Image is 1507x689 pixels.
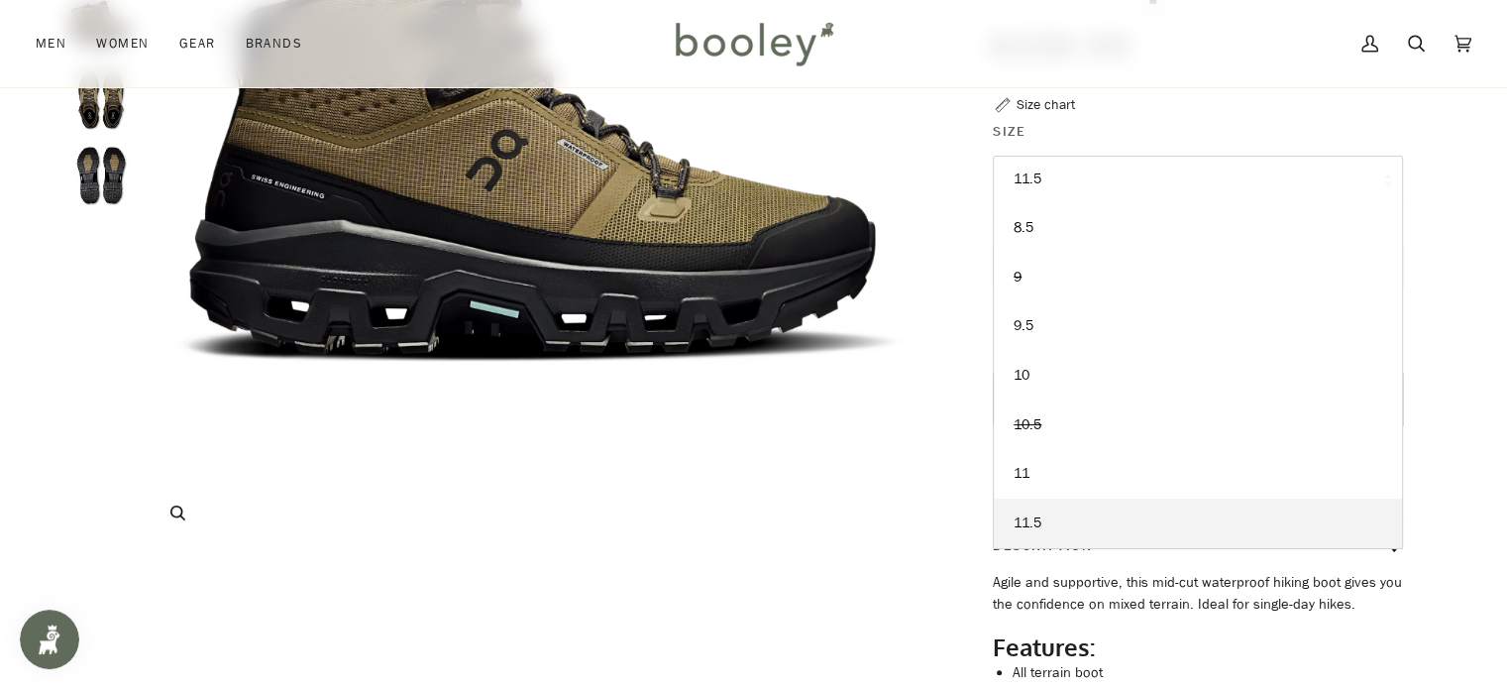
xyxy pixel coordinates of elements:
[667,15,840,72] img: Booley
[994,401,1402,450] a: 10.5
[179,34,216,54] span: Gear
[71,146,131,205] img: On Men's Cloudrock 2 Waterproof Hunter / Black - Booley Galway
[1014,316,1033,335] span: 9.5
[1014,218,1033,237] span: 8.5
[993,572,1403,615] p: Agile and supportive, this mid-cut waterproof hiking boot gives you the confidence on mixed terra...
[1014,464,1029,483] span: 11
[994,253,1402,302] a: 9
[96,34,149,54] span: Women
[994,203,1402,253] a: 8.5
[71,70,131,130] img: On Men's Cloudrock 2 Waterproof Hunter / Black - Booley Galway
[994,301,1402,351] a: 9.5
[1013,662,1403,684] li: All terrain boot
[993,156,1403,204] button: 11.5
[245,34,302,54] span: Brands
[994,351,1402,401] a: 10
[1017,94,1075,115] div: Size chart
[994,499,1402,548] a: 11.5
[36,34,66,54] span: Men
[1014,366,1029,385] span: 10
[1014,415,1041,434] span: 10.5
[1014,514,1041,532] span: 11.5
[994,449,1402,499] a: 11
[20,610,79,669] iframe: Button to open loyalty program pop-up
[993,632,1403,662] h2: Features:
[1014,268,1022,287] span: 9
[993,121,1025,142] span: Size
